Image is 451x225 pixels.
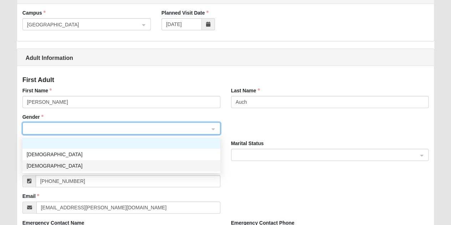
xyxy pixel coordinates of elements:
[17,55,434,61] h1: Adult Information
[22,76,429,84] h4: First Adult
[231,140,264,147] label: Marital Status
[22,149,220,160] div: Male
[22,160,220,172] div: Female
[231,87,260,94] label: Last Name
[27,21,133,29] span: Arlington
[22,87,52,94] label: First Name
[27,162,216,170] div: [DEMOGRAPHIC_DATA]
[27,150,216,158] div: [DEMOGRAPHIC_DATA]
[162,9,209,16] label: Planned Visit Date
[22,113,43,121] label: Gender
[22,193,39,200] label: Email
[22,9,46,16] label: Campus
